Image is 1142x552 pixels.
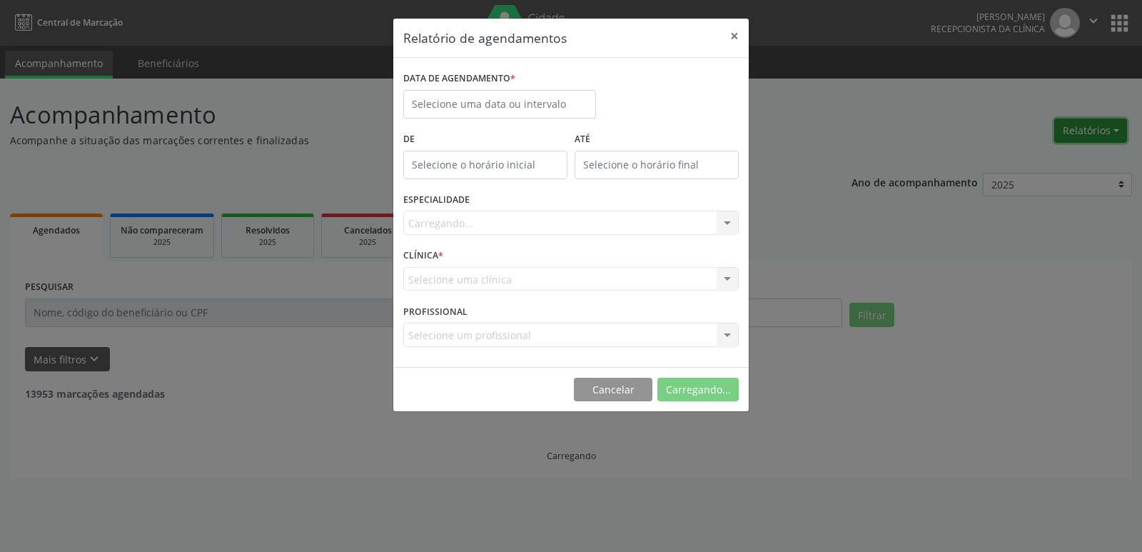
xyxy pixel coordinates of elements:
[720,19,749,54] button: Close
[403,129,567,151] label: De
[575,151,739,179] input: Selecione o horário final
[575,129,739,151] label: ATÉ
[657,378,739,402] button: Carregando...
[403,29,567,47] h5: Relatório de agendamentos
[403,151,567,179] input: Selecione o horário inicial
[574,378,652,402] button: Cancelar
[403,189,470,211] label: ESPECIALIDADE
[403,301,468,323] label: PROFISSIONAL
[403,68,515,90] label: DATA DE AGENDAMENTO
[403,90,596,119] input: Selecione uma data ou intervalo
[403,245,443,267] label: CLÍNICA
